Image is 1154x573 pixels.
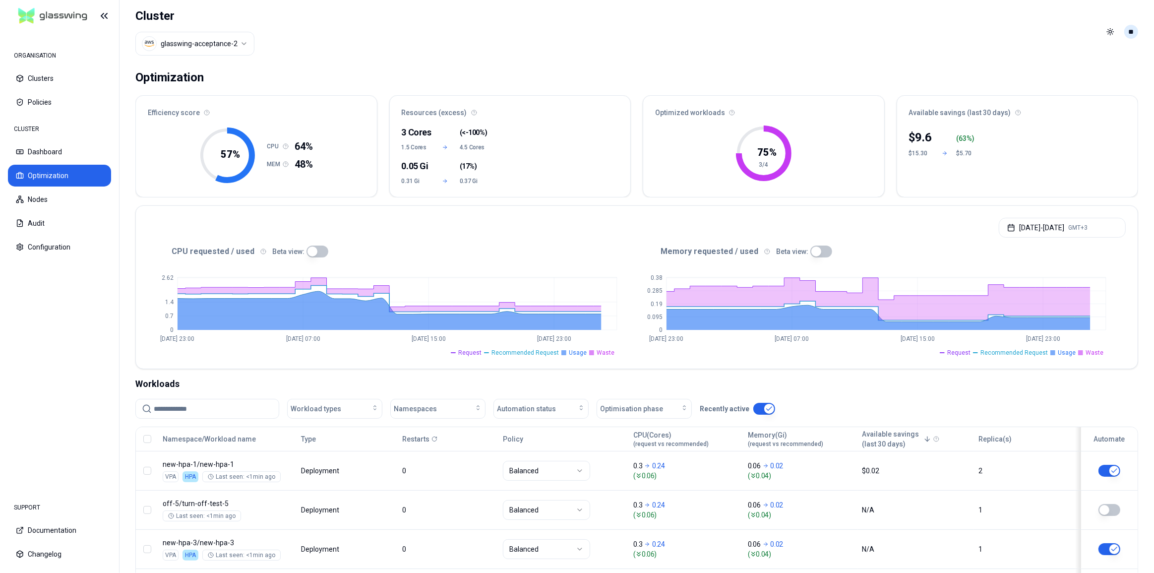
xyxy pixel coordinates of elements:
[301,544,341,554] div: Deployment
[182,471,198,482] div: HPA enabled.
[771,461,784,471] p: 0.02
[537,336,571,343] tspan: [DATE] 23:00
[221,148,241,160] tspan: 57 %
[1086,434,1133,444] div: Automate
[287,399,382,419] button: Workload types
[14,4,91,28] img: GlassWing
[402,544,494,554] div: 0
[402,505,494,515] div: 0
[301,505,341,515] div: Deployment
[633,549,739,559] span: ( 0.06 )
[652,461,665,471] p: 0.24
[862,544,970,554] div: N/A
[163,538,292,548] p: new-hpa-3
[168,512,236,520] div: Last seen: <1min ago
[633,461,642,471] p: 0.3
[208,473,275,481] div: Last seen: <1min ago
[771,539,784,549] p: 0.02
[776,247,808,256] p: Beta view:
[650,336,684,343] tspan: [DATE] 23:00
[700,404,749,414] p: Recently active
[497,404,556,414] span: Automation status
[402,126,431,139] div: 3 Cores
[569,349,587,357] span: Usage
[748,429,823,449] button: Memory(Gi)(request vs recommended)
[8,119,111,139] div: CLUSTER
[659,326,663,333] tspan: 0
[301,429,316,449] button: Type
[8,236,111,258] button: Configuration
[8,498,111,517] div: SUPPORT
[957,133,980,143] div: ( %)
[208,551,275,559] div: Last seen: <1min ago
[144,39,154,49] img: aws
[862,505,970,515] div: N/A
[170,326,174,333] tspan: 0
[390,399,486,419] button: Namespaces
[647,314,663,320] tspan: 0.095
[915,129,932,145] p: 9.6
[633,539,642,549] p: 0.3
[651,301,663,308] tspan: 0.19
[136,96,377,124] div: Efficiency score
[291,404,341,414] span: Workload types
[148,246,637,257] div: CPU requested / used
[295,157,313,171] span: 48%
[163,471,179,482] div: VPA
[909,149,933,157] div: $15.30
[402,177,431,185] span: 0.31 Gi
[633,429,709,449] button: CPU(Cores)(request vs recommended)
[748,549,853,559] span: ( 0.04 )
[503,434,624,444] div: Policy
[1086,349,1103,357] span: Waste
[633,440,709,448] span: (request vs recommended)
[163,459,292,469] p: new-hpa-1
[8,46,111,65] div: ORGANISATION
[651,274,663,281] tspan: 0.38
[135,67,204,87] div: Optimization
[272,247,304,256] p: Beta view:
[633,471,739,481] span: ( 0.06 )
[999,218,1126,238] button: [DATE]-[DATE]GMT+3
[462,127,485,137] span: <-100%
[1058,349,1076,357] span: Usage
[267,160,283,168] h1: MEM
[909,129,933,145] div: $
[8,519,111,541] button: Documentation
[633,430,709,448] div: CPU(Cores)
[978,505,1070,515] div: 1
[597,399,692,419] button: Optimisation phase
[402,466,494,476] div: 0
[8,165,111,187] button: Optimization
[637,246,1126,257] div: Memory requested / used
[959,133,967,143] p: 63
[286,336,320,343] tspan: [DATE] 07:00
[402,143,431,151] span: 1.5 Cores
[182,550,198,561] div: HPA enabled.
[748,440,823,448] span: (request vs recommended)
[460,143,489,151] span: 4.5 Cores
[8,91,111,113] button: Policies
[633,510,739,520] span: ( 0.06 )
[135,377,1138,391] div: Workloads
[771,500,784,510] p: 0.02
[600,404,663,414] span: Optimisation phase
[759,161,768,168] tspan: 3/4
[978,544,1070,554] div: 1
[161,336,195,343] tspan: [DATE] 23:00
[135,32,254,56] button: Select a value
[633,500,642,510] p: 0.3
[957,149,980,157] div: $5.70
[8,189,111,210] button: Nodes
[460,161,477,171] span: ( )
[897,96,1138,124] div: Available savings (last 30 days)
[775,336,809,343] tspan: [DATE] 07:00
[978,466,1070,476] div: 2
[980,349,1048,357] span: Recommended Request
[460,127,487,137] span: ( )
[491,349,559,357] span: Recommended Request
[652,500,665,510] p: 0.24
[647,288,663,295] tspan: 0.285
[1026,336,1060,343] tspan: [DATE] 23:00
[643,96,884,124] div: Optimized workloads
